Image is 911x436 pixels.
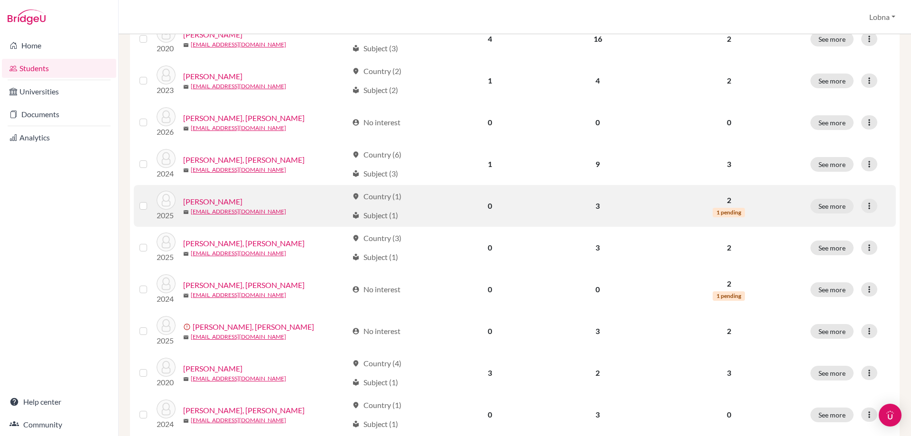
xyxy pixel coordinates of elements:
[157,84,176,96] p: 2023
[157,107,176,126] img: Hassan, Mansour Karim
[352,379,360,386] span: local_library
[352,286,360,293] span: account_circle
[659,117,799,128] p: 0
[810,366,854,380] button: See more
[191,374,286,383] a: [EMAIL_ADDRESS][DOMAIN_NAME]
[352,358,401,369] div: Country (4)
[352,360,360,367] span: location_on
[352,191,401,202] div: Country (1)
[2,128,116,147] a: Analytics
[157,191,176,210] img: Hassan, Maya
[183,293,189,298] span: mail
[437,269,542,310] td: 0
[437,394,542,436] td: 0
[352,43,398,54] div: Subject (3)
[183,112,305,124] a: [PERSON_NAME], [PERSON_NAME]
[157,43,176,54] p: 2020
[2,105,116,124] a: Documents
[157,377,176,388] p: 2020
[352,170,360,177] span: local_library
[542,394,653,436] td: 3
[659,278,799,289] p: 2
[191,291,286,299] a: [EMAIL_ADDRESS][DOMAIN_NAME]
[659,33,799,45] p: 2
[2,59,116,78] a: Students
[157,316,176,335] img: Mohamed, Hamza Hassan
[183,84,189,90] span: mail
[352,232,401,244] div: Country (3)
[659,158,799,170] p: 3
[183,71,242,82] a: [PERSON_NAME]
[352,65,401,77] div: Country (2)
[542,227,653,269] td: 3
[157,210,176,221] p: 2025
[659,75,799,86] p: 2
[183,167,189,173] span: mail
[183,209,189,215] span: mail
[183,405,305,416] a: [PERSON_NAME], [PERSON_NAME]
[352,253,360,261] span: local_library
[352,151,360,158] span: location_on
[542,185,653,227] td: 3
[8,9,46,25] img: Bridge-U
[157,65,176,84] img: Hassan, Malak
[352,117,400,128] div: No interest
[542,352,653,394] td: 2
[352,119,360,126] span: account_circle
[437,102,542,143] td: 0
[191,40,286,49] a: [EMAIL_ADDRESS][DOMAIN_NAME]
[183,418,189,424] span: mail
[542,60,653,102] td: 4
[191,416,286,425] a: [EMAIL_ADDRESS][DOMAIN_NAME]
[810,241,854,255] button: See more
[542,269,653,310] td: 0
[659,409,799,420] p: 0
[191,333,286,341] a: [EMAIL_ADDRESS][DOMAIN_NAME]
[542,143,653,185] td: 9
[2,415,116,434] a: Community
[542,310,653,352] td: 3
[191,207,286,216] a: [EMAIL_ADDRESS][DOMAIN_NAME]
[352,149,401,160] div: Country (6)
[437,310,542,352] td: 0
[352,327,360,335] span: account_circle
[191,124,286,132] a: [EMAIL_ADDRESS][DOMAIN_NAME]
[437,185,542,227] td: 0
[713,208,745,217] span: 1 pending
[437,18,542,60] td: 4
[437,60,542,102] td: 1
[157,149,176,168] img: Hassan, Mariam Ahmed
[659,195,799,206] p: 2
[157,251,176,263] p: 2025
[352,67,360,75] span: location_on
[352,420,360,428] span: local_library
[183,29,242,40] a: [PERSON_NAME]
[810,282,854,297] button: See more
[157,335,176,346] p: 2025
[352,86,360,94] span: local_library
[183,363,242,374] a: [PERSON_NAME]
[352,193,360,200] span: location_on
[183,251,189,257] span: mail
[352,168,398,179] div: Subject (3)
[191,249,286,258] a: [EMAIL_ADDRESS][DOMAIN_NAME]
[2,392,116,411] a: Help center
[810,74,854,88] button: See more
[352,210,398,221] div: Subject (1)
[810,324,854,339] button: See more
[157,274,176,293] img: Hassan, Youssef Yasser
[183,238,305,249] a: [PERSON_NAME], [PERSON_NAME]
[542,18,653,60] td: 16
[183,154,305,166] a: [PERSON_NAME], [PERSON_NAME]
[183,376,189,382] span: mail
[810,157,854,172] button: See more
[437,227,542,269] td: 0
[810,199,854,213] button: See more
[2,82,116,101] a: Universities
[157,358,176,377] img: Mohamed, Hassan
[542,102,653,143] td: 0
[352,212,360,219] span: local_library
[183,334,189,340] span: mail
[183,126,189,131] span: mail
[352,325,400,337] div: No interest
